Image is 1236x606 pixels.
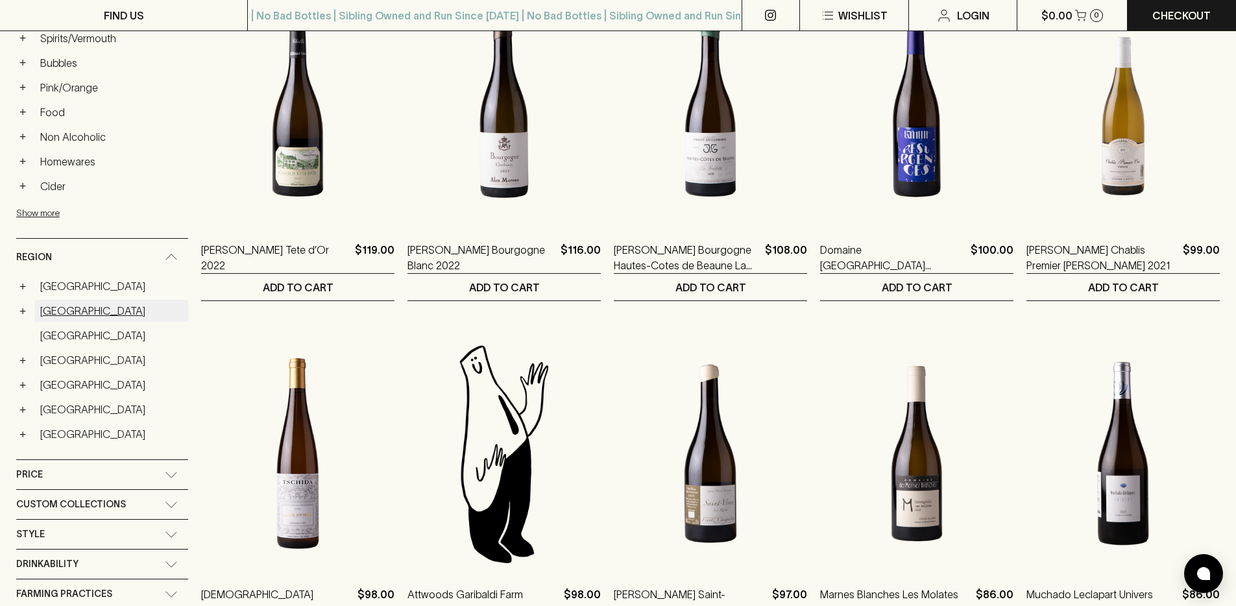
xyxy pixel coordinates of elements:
[614,340,807,567] img: Frantz Chagnoleau Saint-Véran La Roche 2023
[16,249,52,265] span: Region
[201,340,394,567] img: Christian Tschida Himmel auf Erden Grand Cuvée 2023
[34,126,188,148] a: Non Alcoholic
[882,280,952,295] p: ADD TO CART
[16,526,45,542] span: Style
[765,242,807,273] p: $108.00
[34,300,188,322] a: [GEOGRAPHIC_DATA]
[16,378,29,391] button: +
[34,101,188,123] a: Food
[34,275,188,297] a: [GEOGRAPHIC_DATA]
[407,340,601,567] img: Blackhearts & Sparrows Man
[838,8,888,23] p: Wishlist
[820,274,1013,300] button: ADD TO CART
[34,27,188,49] a: Spirits/Vermouth
[614,242,760,273] a: [PERSON_NAME] Bourgogne Hautes-Cotes de Beaune La Foulotte Blanc 2020
[16,490,188,519] div: Custom Collections
[34,324,188,346] a: [GEOGRAPHIC_DATA]
[16,130,29,143] button: +
[16,556,79,572] span: Drinkability
[407,242,555,273] a: [PERSON_NAME] Bourgogne Blanc 2022
[16,32,29,45] button: +
[16,403,29,416] button: +
[104,8,144,23] p: FIND US
[407,274,601,300] button: ADD TO CART
[16,586,112,602] span: Farming Practices
[34,374,188,396] a: [GEOGRAPHIC_DATA]
[34,423,188,445] a: [GEOGRAPHIC_DATA]
[469,280,540,295] p: ADD TO CART
[16,56,29,69] button: +
[34,151,188,173] a: Homewares
[1026,242,1178,273] a: [PERSON_NAME] Chablis Premier [PERSON_NAME] 2021
[16,550,188,579] div: Drinkability
[16,520,188,549] div: Style
[16,106,29,119] button: +
[16,155,29,168] button: +
[16,200,186,226] button: Show more
[16,467,43,483] span: Price
[1152,8,1211,23] p: Checkout
[957,8,989,23] p: Login
[614,274,807,300] button: ADD TO CART
[1026,340,1220,567] img: Muchado Leclapart Univers Palomino 2022
[675,280,746,295] p: ADD TO CART
[1183,242,1220,273] p: $99.00
[16,304,29,317] button: +
[971,242,1013,273] p: $100.00
[34,349,188,371] a: [GEOGRAPHIC_DATA]
[34,52,188,74] a: Bubbles
[263,280,333,295] p: ADD TO CART
[16,81,29,94] button: +
[1041,8,1072,23] p: $0.00
[16,428,29,441] button: +
[1088,280,1159,295] p: ADD TO CART
[820,340,1013,567] img: Marnes Blanches Les Molates Savagnin 2022
[34,77,188,99] a: Pink/Orange
[16,496,126,513] span: Custom Collections
[201,242,350,273] a: [PERSON_NAME] Tete d’Or 2022
[16,460,188,489] div: Price
[820,242,965,273] a: Domaine [GEOGRAPHIC_DATA] Resurgences 2020
[201,274,394,300] button: ADD TO CART
[355,242,394,273] p: $119.00
[16,354,29,367] button: +
[1197,567,1210,580] img: bubble-icon
[16,280,29,293] button: +
[34,398,188,420] a: [GEOGRAPHIC_DATA]
[1094,12,1099,19] p: 0
[1026,274,1220,300] button: ADD TO CART
[561,242,601,273] p: $116.00
[16,239,188,276] div: Region
[16,180,29,193] button: +
[34,175,188,197] a: Cider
